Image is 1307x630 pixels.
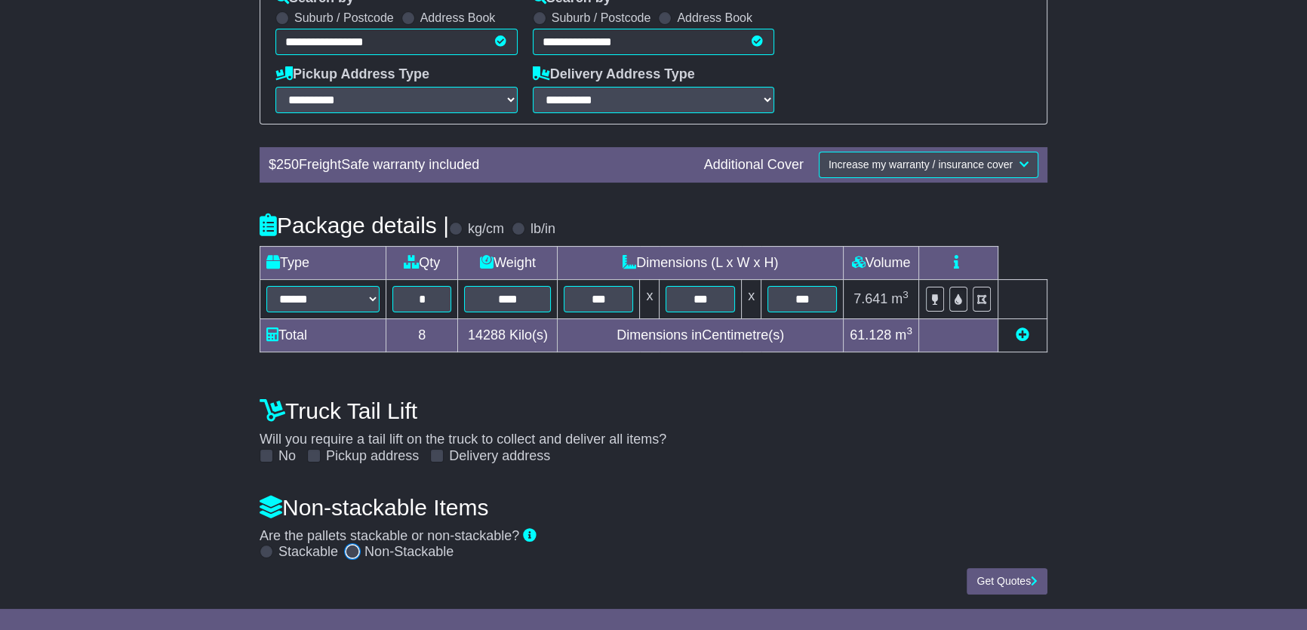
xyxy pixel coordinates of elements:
[903,289,909,300] sup: 3
[261,157,697,174] div: $ FreightSafe warranty included
[697,157,811,174] div: Additional Cover
[533,66,695,83] label: Delivery Address Type
[967,568,1047,595] button: Get Quotes
[819,152,1038,178] button: Increase my warranty / insurance cover
[640,279,660,318] td: x
[276,157,299,172] span: 250
[260,246,386,279] td: Type
[468,327,506,343] span: 14288
[458,246,558,279] td: Weight
[449,448,550,465] label: Delivery address
[260,528,519,543] span: Are the pallets stackable or non-stackable?
[843,246,918,279] td: Volume
[278,448,296,465] label: No
[386,246,458,279] td: Qty
[294,11,394,25] label: Suburb / Postcode
[891,291,909,306] span: m
[275,66,429,83] label: Pickup Address Type
[829,158,1013,171] span: Increase my warranty / insurance cover
[552,11,651,25] label: Suburb / Postcode
[364,544,454,561] label: Non-Stackable
[252,391,1055,465] div: Will you require a tail lift on the truck to collect and deliver all items?
[853,291,887,306] span: 7.641
[260,398,1047,423] h4: Truck Tail Lift
[468,221,504,238] label: kg/cm
[677,11,752,25] label: Address Book
[326,448,419,465] label: Pickup address
[1016,327,1029,343] a: Add new item
[420,11,496,25] label: Address Book
[850,327,891,343] span: 61.128
[386,318,458,352] td: 8
[558,318,843,352] td: Dimensions in Centimetre(s)
[458,318,558,352] td: Kilo(s)
[260,318,386,352] td: Total
[558,246,843,279] td: Dimensions (L x W x H)
[278,544,338,561] label: Stackable
[530,221,555,238] label: lb/in
[260,213,449,238] h4: Package details |
[895,327,912,343] span: m
[742,279,761,318] td: x
[260,495,1047,520] h4: Non-stackable Items
[906,325,912,337] sup: 3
